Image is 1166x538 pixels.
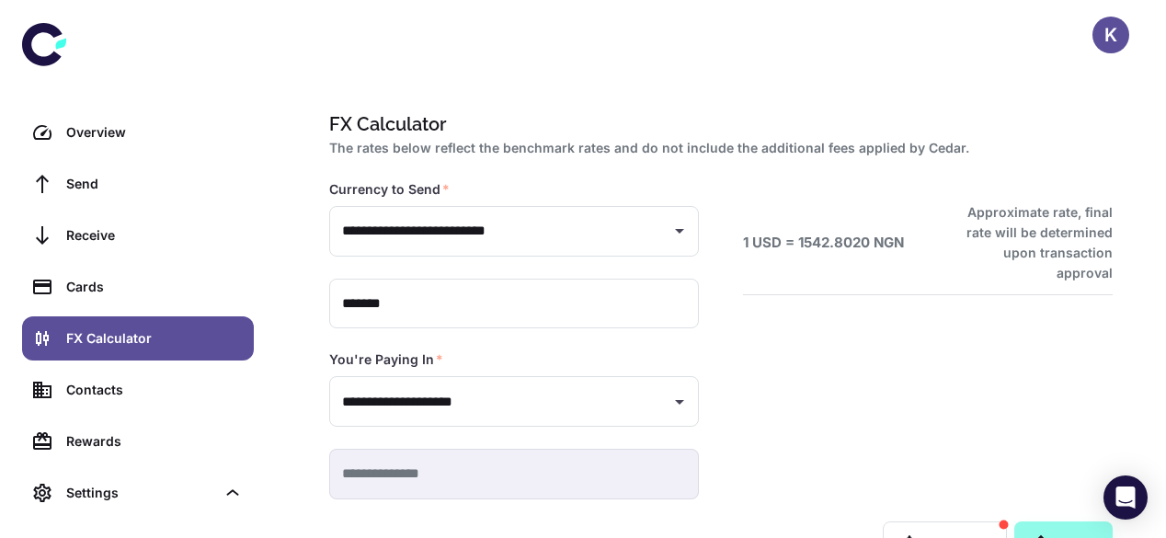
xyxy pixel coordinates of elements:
div: Send [66,174,243,194]
h1: FX Calculator [329,110,1105,138]
a: FX Calculator [22,316,254,361]
a: Contacts [22,368,254,412]
h6: Approximate rate, final rate will be determined upon transaction approval [946,202,1113,283]
button: Open [667,218,692,244]
a: Send [22,162,254,206]
a: Overview [22,110,254,155]
div: Settings [66,483,215,503]
h6: 1 USD = 1542.8020 NGN [743,233,904,254]
a: Receive [22,213,254,258]
div: Open Intercom Messenger [1103,475,1148,520]
label: You're Paying In [329,350,443,369]
div: Receive [66,225,243,246]
button: Open [667,389,692,415]
div: FX Calculator [66,328,243,349]
div: Overview [66,122,243,143]
a: Rewards [22,419,254,464]
div: Contacts [66,380,243,400]
button: K [1092,17,1129,53]
label: Currency to Send [329,180,450,199]
div: Settings [22,471,254,515]
div: Rewards [66,431,243,452]
a: Cards [22,265,254,309]
div: Cards [66,277,243,297]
